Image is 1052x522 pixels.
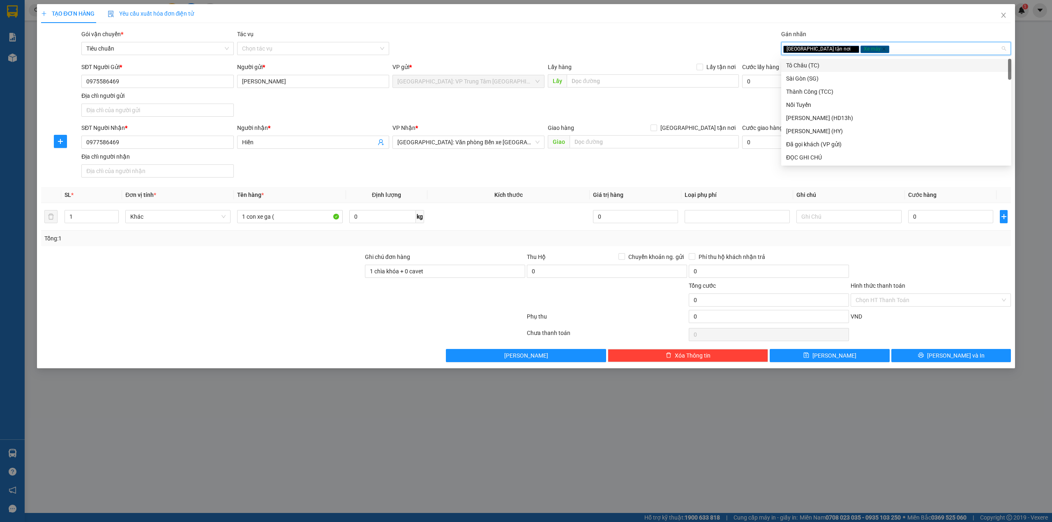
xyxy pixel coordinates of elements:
[786,140,1006,149] div: Đã gọi khách (VP gửi)
[392,62,544,72] div: VP gửi
[86,42,228,55] span: Tiêu chuẩn
[108,11,114,17] img: icon
[593,210,678,223] input: 0
[18,49,136,80] span: [PHONE_NUMBER] - [DOMAIN_NAME]
[781,85,1011,98] div: Thành Công (TCC)
[786,100,1006,109] div: Nối Tuyến
[781,138,1011,151] div: Đã gọi khách (VP gửi)
[681,187,793,203] th: Loại phụ phí
[81,91,233,100] div: Địa chỉ người gửi
[781,98,1011,111] div: Nối Tuyến
[786,127,1006,136] div: [PERSON_NAME] (HY)
[781,151,1011,164] div: ĐỌC GHI CHÚ
[548,74,567,88] span: Lấy
[54,135,67,148] button: plus
[786,74,1006,83] div: Sài Gòn (SG)
[378,139,384,146] span: user-add
[570,135,739,148] input: Dọc đường
[666,352,671,359] span: delete
[504,351,548,360] span: [PERSON_NAME]
[703,62,739,72] span: Lấy tận nơi
[812,351,856,360] span: [PERSON_NAME]
[41,10,95,17] span: TẠO ĐƠN HÀNG
[783,46,859,53] span: [GEOGRAPHIC_DATA] tận nơi
[397,75,540,88] span: Khánh Hòa: VP Trung Tâm TP Nha Trang
[54,138,67,145] span: plus
[416,210,424,223] span: kg
[918,352,924,359] span: printer
[927,351,985,360] span: [PERSON_NAME] và In
[608,349,768,362] button: deleteXóa Thông tin
[81,123,233,132] div: SĐT Người Nhận
[781,125,1011,138] div: Hoàng Yến (HY)
[81,31,123,37] span: Gói vận chuyển
[527,254,546,260] span: Thu Hộ
[891,44,892,53] input: Gán nhãn
[397,136,540,148] span: Hải Phòng: Văn phòng Bến xe Thượng Lý
[1000,12,1007,18] span: close
[44,210,58,223] button: delete
[851,313,862,320] span: VND
[689,282,716,289] span: Tổng cước
[742,125,783,131] label: Cước giao hàng
[861,46,889,53] span: Xe máy
[125,192,156,198] span: Đơn vị tính
[81,164,233,178] input: Địa chỉ của người nhận
[41,11,47,16] span: plus
[372,192,401,198] span: Định lượng
[567,74,739,88] input: Dọc đường
[130,210,226,223] span: Khác
[237,62,389,72] div: Người gửi
[548,64,572,70] span: Lấy hàng
[237,123,389,132] div: Người nhận
[675,351,711,360] span: Xóa Thông tin
[44,234,406,243] div: Tổng: 1
[108,10,194,17] span: Yêu cầu xuất hóa đơn điện tử
[781,31,806,37] label: Gán nhãn
[81,104,233,117] input: Địa chỉ của người gửi
[81,152,233,161] div: Địa chỉ người nhận
[625,252,687,261] span: Chuyển khoản ng. gửi
[17,12,136,31] strong: BIÊN NHẬN VẬN CHUYỂN BẢO AN EXPRESS
[908,192,937,198] span: Cước hàng
[365,265,525,278] input: Ghi chú đơn hàng
[781,72,1011,85] div: Sài Gòn (SG)
[1000,213,1007,220] span: plus
[781,59,1011,72] div: Tô Châu (TC)
[786,87,1006,96] div: Thành Công (TCC)
[657,123,739,132] span: [GEOGRAPHIC_DATA] tận nơi
[695,252,768,261] span: Phí thu hộ khách nhận trả
[786,153,1006,162] div: ĐỌC GHI CHÚ
[781,111,1011,125] div: Huy Dương (HD13h)
[742,75,856,88] input: Cước lấy hàng
[786,61,1006,70] div: Tô Châu (TC)
[803,352,809,359] span: save
[526,312,688,326] div: Phụ thu
[65,192,71,198] span: SL
[15,33,138,46] strong: (Công Ty TNHH Chuyển Phát Nhanh Bảo An - MST: 0109597835)
[770,349,890,362] button: save[PERSON_NAME]
[494,192,523,198] span: Kích thước
[81,62,233,72] div: SĐT Người Gửi
[882,47,886,51] span: close
[237,210,342,223] input: VD: Bàn, Ghế
[548,135,570,148] span: Giao
[796,210,902,223] input: Ghi Chú
[852,47,856,51] span: close
[526,328,688,343] div: Chưa thanh toán
[593,192,623,198] span: Giá trị hàng
[237,31,254,37] label: Tác vụ
[891,349,1011,362] button: printer[PERSON_NAME] và In
[237,192,264,198] span: Tên hàng
[742,64,779,70] label: Cước lấy hàng
[1000,210,1008,223] button: plus
[365,254,410,260] label: Ghi chú đơn hàng
[446,349,606,362] button: [PERSON_NAME]
[548,125,574,131] span: Giao hàng
[851,282,905,289] label: Hình thức thanh toán
[742,136,856,149] input: Cước giao hàng
[992,4,1015,27] button: Close
[392,125,415,131] span: VP Nhận
[786,113,1006,122] div: [PERSON_NAME] (HD13h)
[793,187,905,203] th: Ghi chú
